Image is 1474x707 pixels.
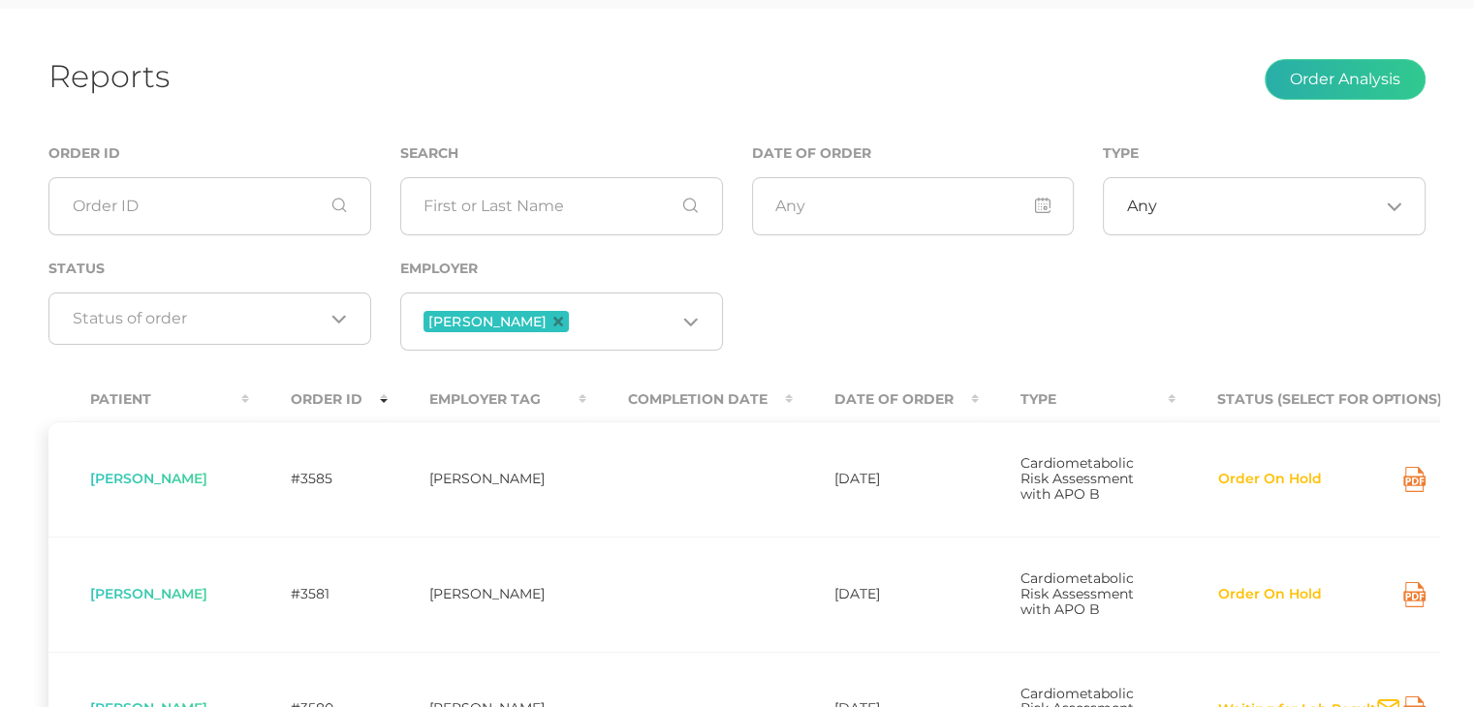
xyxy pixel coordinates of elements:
[1157,197,1379,216] input: Search for option
[1265,59,1426,100] button: Order Analysis
[1176,378,1467,421] th: Status (Select for Options) : activate to sort column ascending
[48,261,105,277] label: Status
[388,537,586,652] td: [PERSON_NAME]
[428,315,546,328] span: [PERSON_NAME]
[48,145,120,162] label: Order ID
[400,177,723,235] input: First or Last Name
[573,309,675,334] input: Search for option
[73,309,325,328] input: Search for option
[388,421,586,537] td: [PERSON_NAME]
[48,378,249,421] th: Patient : activate to sort column ascending
[400,145,458,162] label: Search
[1127,197,1157,216] span: Any
[90,470,207,487] span: [PERSON_NAME]
[249,421,388,537] td: #3585
[48,292,371,345] div: Search for option
[1020,569,1134,618] span: Cardiometabolic Risk Assessment with APO B
[752,145,871,162] label: Date of Order
[1217,585,1323,604] button: Order On Hold
[1217,470,1323,489] button: Order On Hold
[1020,454,1134,503] span: Cardiometabolic Risk Assessment with APO B
[388,378,586,421] th: Employer Tag : activate to sort column ascending
[48,177,371,235] input: Order ID
[586,378,793,421] th: Completion Date : activate to sort column ascending
[249,378,388,421] th: Order ID : activate to sort column ascending
[793,421,979,537] td: [DATE]
[793,537,979,652] td: [DATE]
[553,317,563,326] button: Deselect Woodbury PD
[1103,177,1426,235] div: Search for option
[48,57,170,95] h1: Reports
[249,537,388,652] td: #3581
[752,177,1075,235] input: Any
[400,292,723,351] div: Search for option
[90,585,207,602] span: [PERSON_NAME]
[979,378,1176,421] th: Type : activate to sort column ascending
[400,261,478,277] label: Employer
[793,378,979,421] th: Date Of Order : activate to sort column ascending
[1103,145,1139,162] label: Type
